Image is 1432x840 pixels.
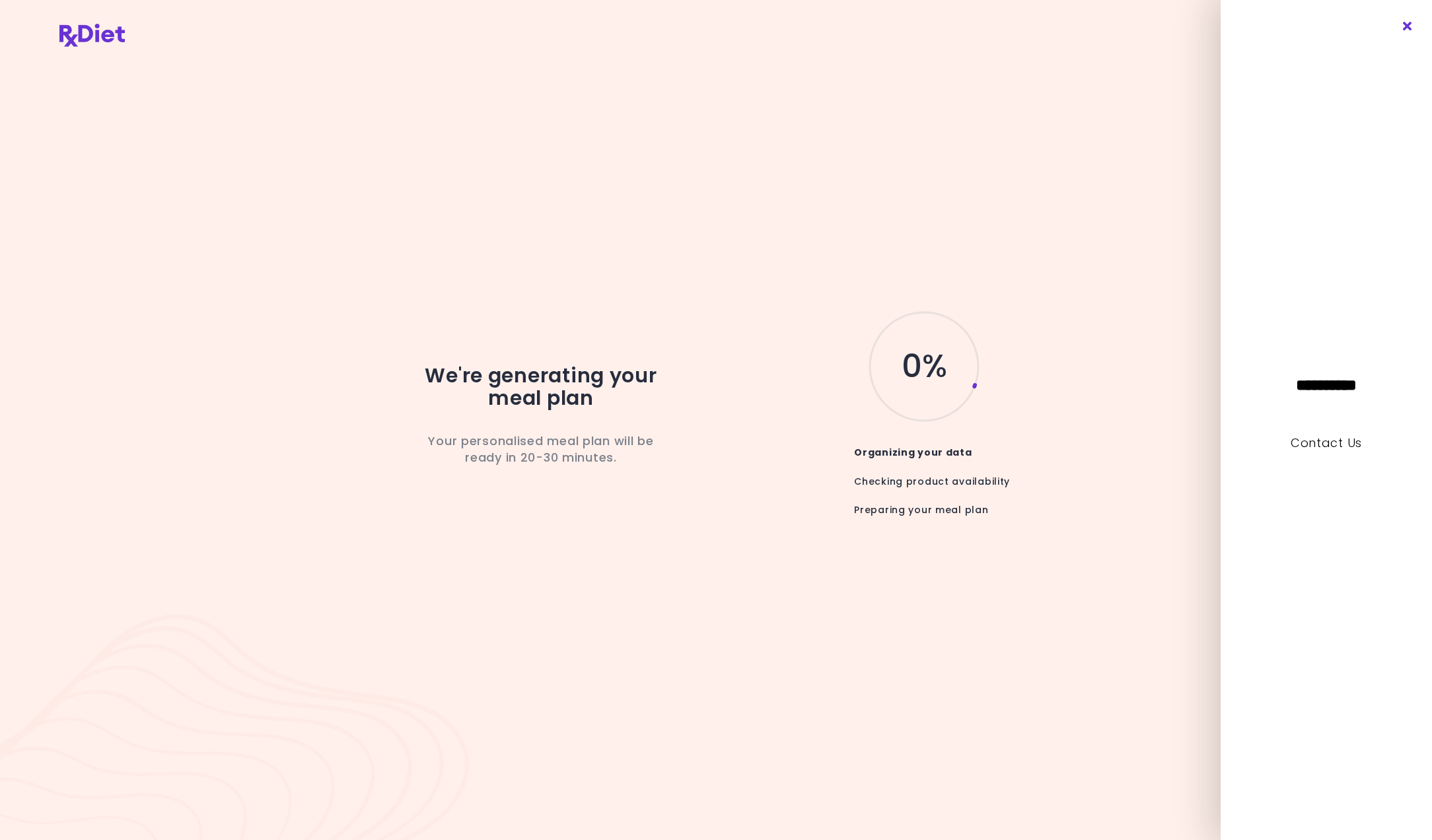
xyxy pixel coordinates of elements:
div: Organizing your data [834,431,1015,460]
h2: We're generating your meal plan [409,365,673,410]
div: Preparing your meal plan [834,489,1015,531]
img: RxDiet [59,24,125,47]
p: Your personalised meal plan will be ready in 20-30 minutes. [409,433,673,466]
i: Close [1402,22,1414,31]
div: Checking product availability [834,460,1015,489]
a: Contact Us [1291,435,1362,451]
span: 0 % [902,355,946,378]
